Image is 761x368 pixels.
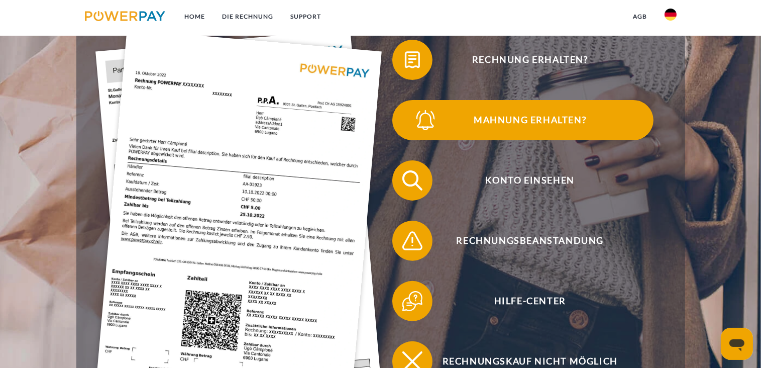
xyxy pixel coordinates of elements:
button: Rechnung erhalten? [392,40,654,80]
img: logo-powerpay.svg [85,11,166,21]
span: Rechnung erhalten? [407,40,653,80]
span: Rechnungsbeanstandung [407,221,653,261]
button: Hilfe-Center [392,281,654,321]
a: Home [176,8,213,26]
span: Mahnung erhalten? [407,100,653,140]
button: Mahnung erhalten? [392,100,654,140]
span: Hilfe-Center [407,281,653,321]
img: qb_search.svg [400,168,425,193]
a: SUPPORT [282,8,330,26]
img: de [665,9,677,21]
img: qb_bill.svg [400,47,425,72]
span: Konto einsehen [407,160,653,201]
button: Konto einsehen [392,160,654,201]
img: qb_help.svg [400,289,425,314]
img: qb_warning.svg [400,228,425,253]
iframe: Schaltfläche zum Öffnen des Messaging-Fensters [721,328,753,360]
a: agb [625,8,656,26]
img: qb_bell.svg [413,108,438,133]
a: DIE RECHNUNG [213,8,282,26]
button: Rechnungsbeanstandung [392,221,654,261]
